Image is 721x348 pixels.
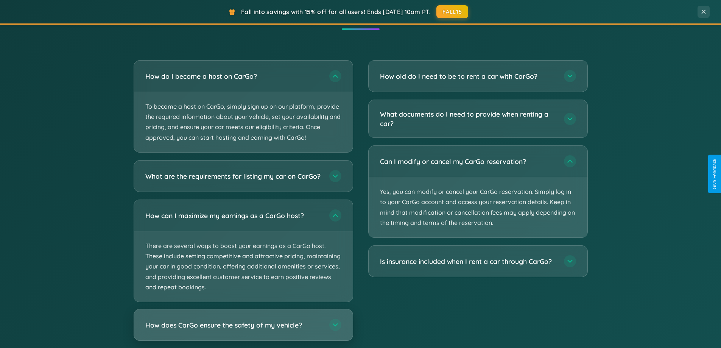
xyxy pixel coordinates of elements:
[145,171,322,181] h3: What are the requirements for listing my car on CarGo?
[145,320,322,329] h3: How does CarGo ensure the safety of my vehicle?
[134,231,353,302] p: There are several ways to boost your earnings as a CarGo host. These include setting competitive ...
[145,211,322,220] h3: How can I maximize my earnings as a CarGo host?
[145,72,322,81] h3: How do I become a host on CarGo?
[369,177,587,237] p: Yes, you can modify or cancel your CarGo reservation. Simply log in to your CarGo account and acc...
[241,8,431,16] span: Fall into savings with 15% off for all users! Ends [DATE] 10am PT.
[436,5,468,18] button: FALL15
[380,257,556,266] h3: Is insurance included when I rent a car through CarGo?
[134,92,353,152] p: To become a host on CarGo, simply sign up on our platform, provide the required information about...
[712,159,717,189] div: Give Feedback
[380,109,556,128] h3: What documents do I need to provide when renting a car?
[380,157,556,166] h3: Can I modify or cancel my CarGo reservation?
[380,72,556,81] h3: How old do I need to be to rent a car with CarGo?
